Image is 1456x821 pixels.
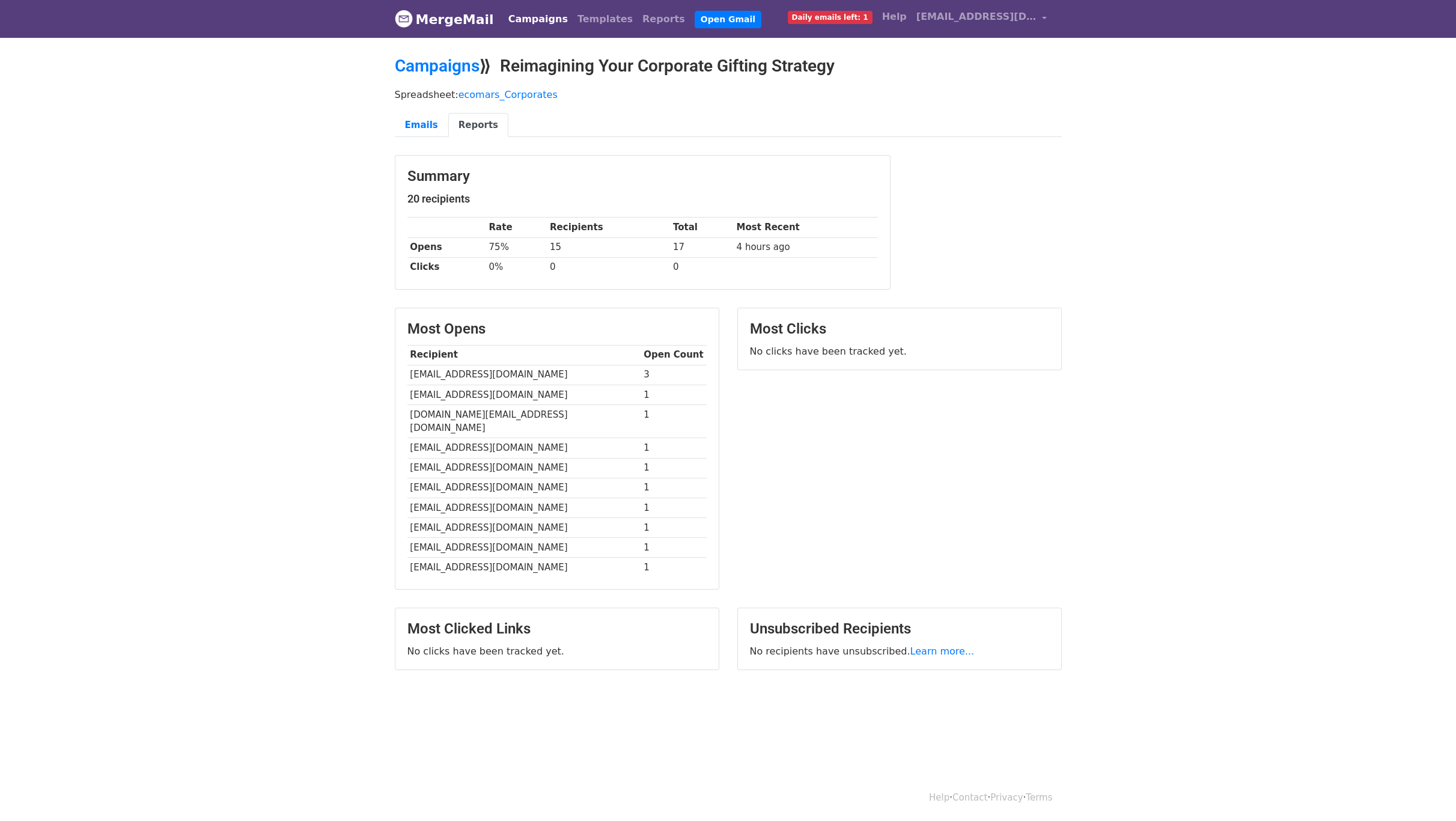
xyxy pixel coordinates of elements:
span: [EMAIL_ADDRESS][DOMAIN_NAME] [916,10,1037,24]
th: Rate [486,218,547,237]
td: 1 [641,478,707,498]
td: 0 [547,257,670,277]
td: [EMAIL_ADDRESS][DOMAIN_NAME] [407,517,641,537]
a: [EMAIL_ADDRESS][DOMAIN_NAME] [912,5,1052,33]
td: 1 [641,517,707,537]
p: No clicks have been tracked yet. [750,345,1049,358]
th: Total [670,218,734,237]
p: No clicks have been tracked yet. [407,645,707,658]
td: [EMAIL_ADDRESS][DOMAIN_NAME] [407,365,641,385]
a: Campaigns [395,56,480,76]
th: Open Count [641,345,707,365]
a: Campaigns [504,7,573,31]
h3: Summary [407,168,878,185]
a: Contact [952,792,987,803]
td: [EMAIL_ADDRESS][DOMAIN_NAME] [407,558,641,578]
td: 0 [670,257,734,277]
td: 75% [486,237,547,257]
td: 1 [641,458,707,478]
a: Privacy [990,792,1023,803]
span: Daily emails left: 1 [788,11,873,24]
a: Reports [638,7,690,31]
td: 1 [641,385,707,404]
p: Spreadsheet: [395,88,1062,101]
td: [EMAIL_ADDRESS][DOMAIN_NAME] [407,478,641,498]
td: [EMAIL_ADDRESS][DOMAIN_NAME] [407,385,641,404]
iframe: Chat Widget [1396,763,1456,821]
a: Reports [448,113,508,138]
a: ecomars_Corporates [458,89,558,100]
th: Recipient [407,345,641,365]
h3: Unsubscribed Recipients [750,620,1049,638]
td: 3 [641,365,707,385]
td: 1 [641,404,707,438]
a: Learn more... [910,646,975,657]
th: Most Recent [734,218,878,237]
td: 1 [641,558,707,578]
h3: Most Opens [407,320,707,338]
img: MergeMail logo [395,10,413,28]
p: No recipients have unsubscribed. [750,645,1049,658]
td: 4 hours ago [734,237,878,257]
th: Recipients [547,218,670,237]
th: Opens [407,237,486,257]
td: 1 [641,498,707,517]
td: 1 [641,438,707,458]
td: [EMAIL_ADDRESS][DOMAIN_NAME] [407,498,641,517]
th: Clicks [407,257,486,277]
td: [EMAIL_ADDRESS][DOMAIN_NAME] [407,458,641,478]
td: 1 [641,537,707,557]
a: Daily emails left: 1 [783,5,877,29]
a: Terms [1026,792,1052,803]
h5: 20 recipients [407,192,878,206]
td: [EMAIL_ADDRESS][DOMAIN_NAME] [407,537,641,557]
a: Open Gmail [695,11,761,28]
a: Help [929,792,949,803]
h2: ⟫ Reimagining Your Corporate Gifting Strategy [395,56,1062,76]
td: [EMAIL_ADDRESS][DOMAIN_NAME] [407,438,641,458]
a: Templates [573,7,638,31]
td: 0% [486,257,547,277]
td: [DOMAIN_NAME][EMAIL_ADDRESS][DOMAIN_NAME] [407,404,641,438]
td: 15 [547,237,670,257]
a: Help [877,5,912,29]
h3: Most Clicks [750,320,1049,338]
a: Emails [395,113,448,138]
a: MergeMail [395,7,494,32]
td: 17 [670,237,734,257]
h3: Most Clicked Links [407,620,707,638]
